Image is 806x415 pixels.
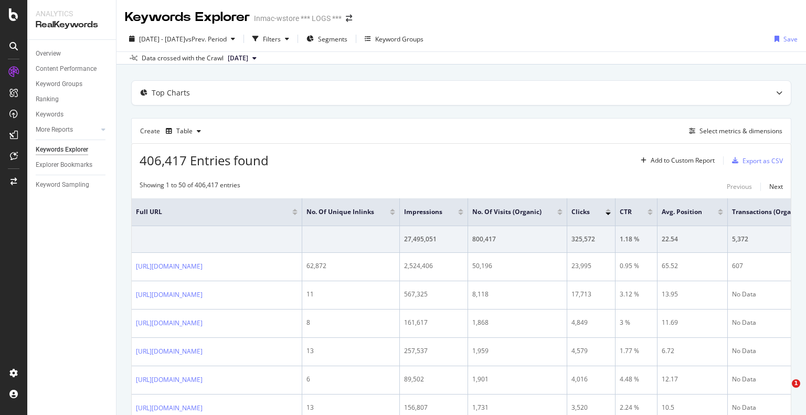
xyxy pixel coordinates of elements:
div: 2,524,406 [404,261,463,271]
a: More Reports [36,124,98,135]
div: 3,520 [571,403,611,412]
div: Save [783,35,798,44]
div: 1.77 % [620,346,653,356]
div: 4.48 % [620,375,653,384]
a: [URL][DOMAIN_NAME] [136,290,203,300]
div: 800,417 [472,235,563,244]
span: Clicks [571,207,590,217]
a: Content Performance [36,63,109,75]
div: Export as CSV [743,156,783,165]
div: Ranking [36,94,59,105]
div: RealKeywords [36,19,108,31]
div: Select metrics & dimensions [699,126,782,135]
button: Next [769,180,783,193]
button: [DATE] - [DATE]vsPrev. Period [125,30,239,47]
a: [URL][DOMAIN_NAME] [136,261,203,272]
button: Add to Custom Report [637,152,715,169]
button: Table [162,123,205,140]
span: Transactions (Organic) [732,207,802,217]
span: Full URL [136,207,277,217]
div: Content Performance [36,63,97,75]
div: 4,849 [571,318,611,327]
div: 13 [306,346,395,356]
div: 6 [306,375,395,384]
a: Keywords Explorer [36,144,109,155]
div: Overview [36,48,61,59]
span: Segments [318,35,347,44]
div: 11 [306,290,395,299]
div: 13 [306,403,395,412]
div: 17,713 [571,290,611,299]
button: Previous [727,180,752,193]
div: 2.24 % [620,403,653,412]
div: Data crossed with the Crawl [142,54,224,63]
div: Top Charts [152,88,190,98]
div: 257,537 [404,346,463,356]
div: Showing 1 to 50 of 406,417 entries [140,180,240,193]
div: More Reports [36,124,73,135]
div: 1.18 % [620,235,653,244]
a: [URL][DOMAIN_NAME] [136,318,203,328]
div: 27,495,051 [404,235,463,244]
a: [URL][DOMAIN_NAME] [136,346,203,357]
div: 11.69 [662,318,723,327]
div: Table [176,128,193,134]
div: Analytics [36,8,108,19]
div: 8,118 [472,290,563,299]
span: No. of Unique Inlinks [306,207,374,217]
span: 1 [792,379,800,388]
a: Keywords [36,109,109,120]
div: Next [769,182,783,191]
div: Keywords [36,109,63,120]
button: Save [770,30,798,47]
div: 8 [306,318,395,327]
a: Explorer Bookmarks [36,159,109,171]
div: Keywords Explorer [36,144,88,155]
a: Ranking [36,94,109,105]
button: Keyword Groups [360,30,428,47]
a: [URL][DOMAIN_NAME] [136,375,203,385]
div: 13.95 [662,290,723,299]
button: Export as CSV [728,152,783,169]
a: [URL][DOMAIN_NAME] [136,403,203,413]
div: 62,872 [306,261,395,271]
div: 1,868 [472,318,563,327]
span: 406,417 Entries found [140,152,269,169]
div: 161,617 [404,318,463,327]
div: 4,016 [571,375,611,384]
div: 22.54 [662,235,723,244]
div: arrow-right-arrow-left [346,15,352,22]
div: Explorer Bookmarks [36,159,92,171]
div: 156,807 [404,403,463,412]
div: Add to Custom Report [651,157,715,164]
div: Previous [727,182,752,191]
span: Avg. Position [662,207,702,217]
button: [DATE] [224,52,261,65]
button: Filters [248,30,293,47]
div: 65.52 [662,261,723,271]
a: Keyword Groups [36,79,109,90]
div: 1,731 [472,403,563,412]
div: 50,196 [472,261,563,271]
div: Keyword Groups [36,79,82,90]
a: Keyword Sampling [36,179,109,190]
span: CTR [620,207,632,217]
div: Create [140,123,205,140]
div: Keyword Groups [375,35,423,44]
div: 567,325 [404,290,463,299]
div: Keywords Explorer [125,8,250,26]
div: 3.12 % [620,290,653,299]
div: 325,572 [571,235,611,244]
div: 23,995 [571,261,611,271]
div: 4,579 [571,346,611,356]
span: 2025 Aug. 1st [228,54,248,63]
span: [DATE] - [DATE] [139,35,185,44]
button: Select metrics & dimensions [685,125,782,137]
div: Filters [263,35,281,44]
div: 0.95 % [620,261,653,271]
div: 10.5 [662,403,723,412]
div: Keyword Sampling [36,179,89,190]
div: 3 % [620,318,653,327]
button: Segments [302,30,352,47]
div: 12.17 [662,375,723,384]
